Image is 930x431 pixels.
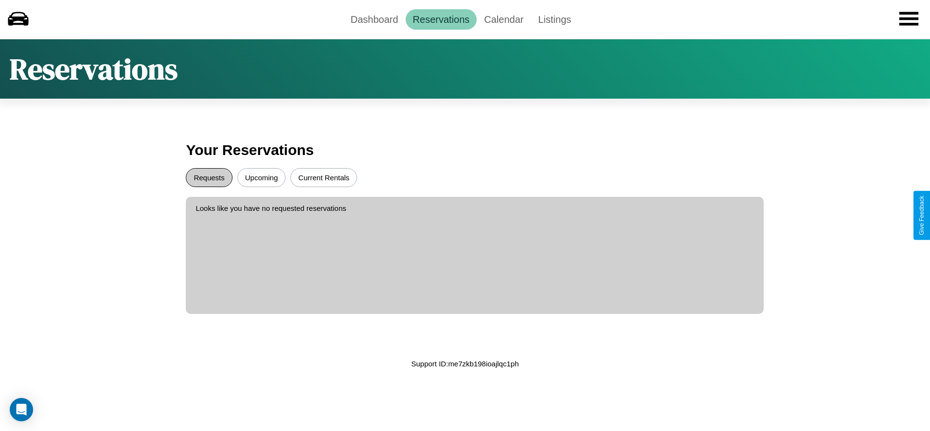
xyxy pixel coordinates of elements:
button: Requests [186,168,232,187]
a: Reservations [406,9,477,30]
h3: Your Reservations [186,137,744,163]
button: Upcoming [237,168,286,187]
div: Open Intercom Messenger [10,398,33,421]
a: Listings [531,9,578,30]
button: Current Rentals [290,168,357,187]
p: Support ID: me7zkb198ioajlqc1ph [411,357,519,370]
a: Calendar [477,9,531,30]
p: Looks like you have no requested reservations [196,202,753,215]
a: Dashboard [343,9,406,30]
div: Give Feedback [918,196,925,235]
h1: Reservations [10,49,178,89]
